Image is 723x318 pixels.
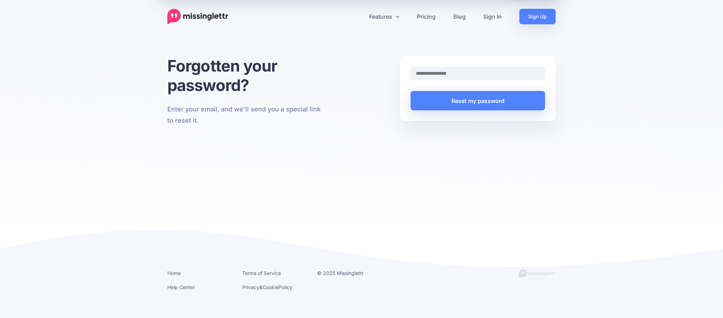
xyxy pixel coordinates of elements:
[167,56,323,95] h1: Forgotten your password?
[444,9,474,24] a: Blog
[317,269,381,277] li: © 2025 Missinglettr
[360,9,408,24] a: Features
[242,283,306,292] li: & Policy
[167,104,323,126] p: Enter your email, and we'll send you a special link to reset it.
[408,9,444,24] a: Pricing
[167,284,195,290] a: Help Center
[411,91,545,110] button: Reset my password
[519,9,556,24] a: Sign Up
[474,9,510,24] a: Sign In
[263,284,279,290] a: Cookie
[167,270,181,276] a: Home
[242,270,281,276] a: Terms of Service
[242,284,259,290] a: Privacy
